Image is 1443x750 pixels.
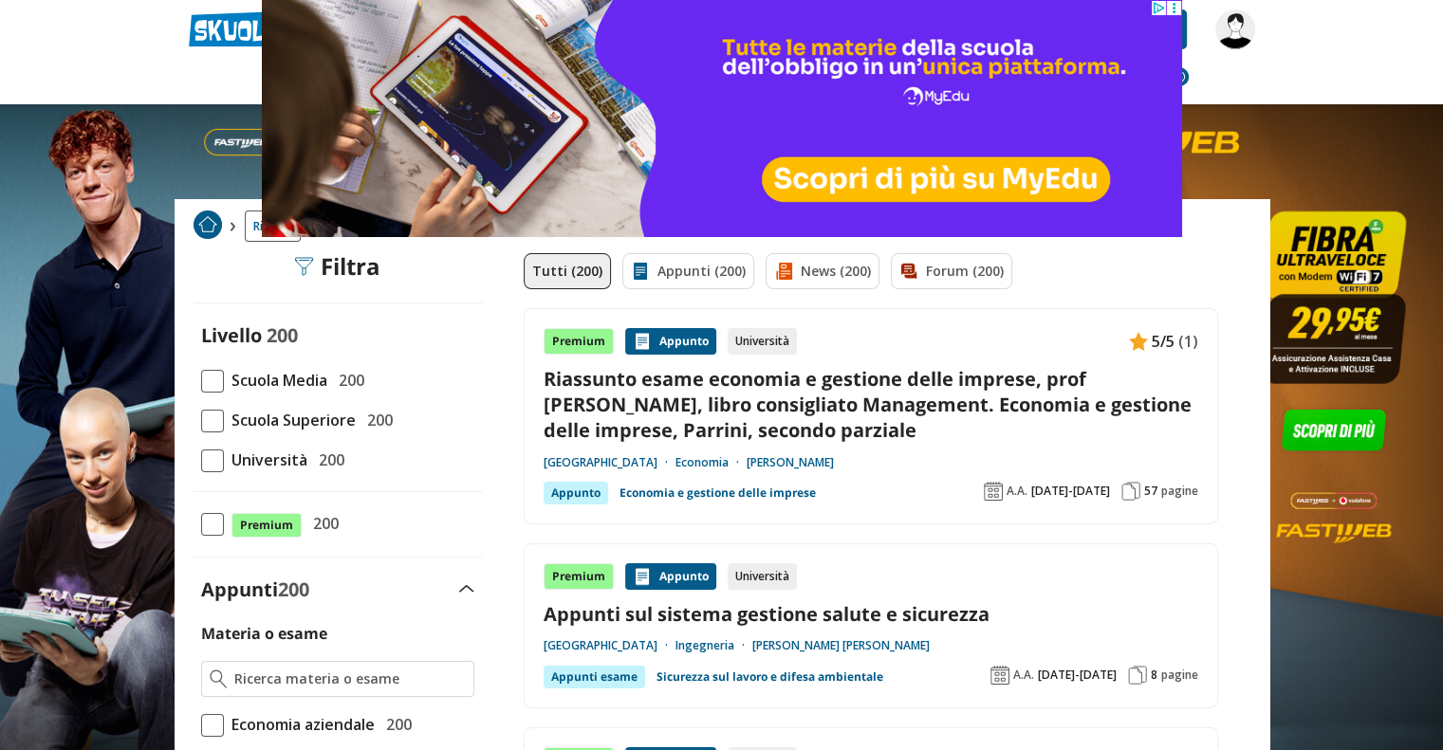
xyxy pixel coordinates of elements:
span: Premium [231,513,302,538]
span: pagine [1161,668,1198,683]
label: Appunti [201,576,309,602]
label: Materia o esame [201,623,327,644]
img: Appunti contenuto [633,567,652,586]
a: [GEOGRAPHIC_DATA] [544,455,675,470]
img: Forum filtro contenuto [899,262,918,281]
a: Economia e gestione delle imprese [620,482,816,504]
span: Scuola Superiore [224,408,356,432]
span: Scuola Media [224,368,327,393]
img: Appunti contenuto [1129,332,1148,351]
span: 57 [1144,484,1157,499]
div: Premium [544,563,614,590]
img: Home [194,210,222,239]
div: Premium [544,328,614,355]
a: Riassunto esame economia e gestione delle imprese, prof [PERSON_NAME], libro consigliato Manageme... [544,366,1198,444]
img: Filtra filtri mobile [294,257,313,276]
a: [PERSON_NAME] [PERSON_NAME] [752,638,930,653]
div: Appunto [625,328,716,355]
span: 200 [360,408,393,432]
img: Anno accademico [990,666,1009,685]
a: Ingegneria [675,638,752,653]
span: (1) [1178,329,1198,354]
span: 200 [305,511,339,536]
div: Filtra [294,253,380,280]
div: Università [728,563,797,590]
img: Anno accademico [984,482,1003,501]
span: A.A. [1013,668,1034,683]
input: Ricerca materia o esame [234,669,465,688]
img: Apri e chiudi sezione [459,585,474,593]
a: Home [194,210,222,242]
span: 200 [311,448,344,472]
span: Università [224,448,307,472]
a: [PERSON_NAME] [747,455,834,470]
span: 8 [1151,668,1157,683]
div: Appunto [625,563,716,590]
span: 200 [267,322,298,348]
span: [DATE]-[DATE] [1031,484,1110,499]
img: Glaphyra93 [1215,9,1255,49]
div: Appunto [544,482,608,504]
img: News filtro contenuto [774,262,793,281]
span: 5/5 [1152,329,1175,354]
img: Pagine [1128,666,1147,685]
a: Forum (200) [891,253,1012,289]
a: Appunti sul sistema gestione salute e sicurezza [544,601,1198,627]
img: Pagine [1121,482,1140,501]
a: Economia [675,455,747,470]
div: Università [728,328,797,355]
span: [DATE]-[DATE] [1038,668,1117,683]
span: 200 [278,576,309,602]
a: Sicurezza sul lavoro e difesa ambientale [657,666,883,688]
label: Livello [201,322,262,348]
div: Appunti esame [544,666,645,688]
a: Ricerca [245,210,301,242]
span: A.A. [1007,484,1027,499]
img: Appunti contenuto [633,332,652,351]
span: 200 [379,712,412,737]
a: Appunti (200) [622,253,754,289]
a: News (200) [766,253,879,289]
img: Appunti filtro contenuto [631,262,650,281]
span: Economia aziendale [224,712,375,737]
span: pagine [1161,484,1198,499]
a: Tutti (200) [524,253,611,289]
a: [GEOGRAPHIC_DATA] [544,638,675,653]
img: Ricerca materia o esame [210,669,228,688]
span: 200 [331,368,364,393]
